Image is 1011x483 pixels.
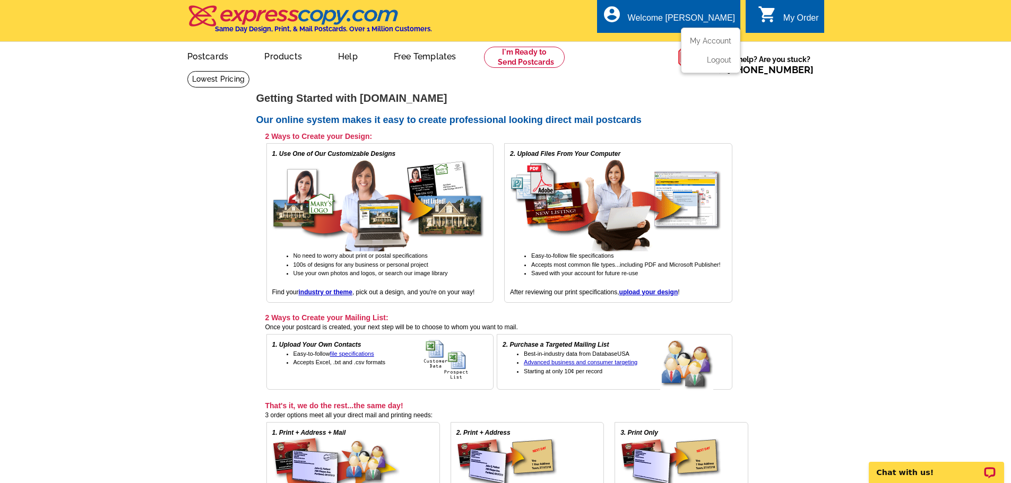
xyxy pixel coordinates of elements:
[330,350,374,357] a: file specifications
[524,350,629,357] span: Best-in-industry data from DatabaseUSA
[510,159,722,251] img: upload your own design for free
[299,288,352,296] a: industry or theme
[272,159,485,251] img: free online postcard designs
[783,13,819,28] div: My Order
[628,13,735,28] div: Welcome [PERSON_NAME]
[690,37,731,45] a: My Account
[424,340,488,380] img: upload your own address list for free
[456,429,511,436] em: 2. Print + Address
[524,368,602,374] span: Starting at only 10¢ per record
[531,270,638,276] span: Saved with your account for future re-use
[265,313,732,322] h3: 2 Ways to Create your Mailing List:
[377,43,473,68] a: Free Templates
[758,12,819,25] a: shopping_cart My Order
[531,252,613,259] span: Easy-to-follow file specifications
[170,43,246,68] a: Postcards
[293,350,374,357] span: Easy-to-follow
[215,25,432,33] h4: Same Day Design, Print, & Mail Postcards. Over 1 Million Customers.
[510,150,620,157] em: 2. Upload Files From Your Computer
[503,341,609,348] em: 2. Purchase a Targeted Mailing List
[707,56,731,64] a: Logout
[678,42,709,73] img: help
[293,359,386,365] span: Accepts Excel, .txt and .csv formats
[247,43,319,68] a: Products
[660,340,727,391] img: buy a targeted mailing list
[265,323,518,331] span: Once your postcard is created, your next step will be to choose to whom you want to mail.
[602,5,621,24] i: account_circle
[619,288,678,296] a: upload your design
[727,64,814,75] a: [PHONE_NUMBER]
[265,411,433,419] span: 3 order options meet all your direct mail and printing needs:
[709,54,819,75] span: Need help? Are you stuck?
[709,64,814,75] span: Call
[187,13,432,33] a: Same Day Design, Print, & Mail Postcards. Over 1 Million Customers.
[758,5,777,24] i: shopping_cart
[256,115,755,126] h2: Our online system makes it easy to create professional looking direct mail postcards
[256,93,755,104] h1: Getting Started with [DOMAIN_NAME]
[272,150,396,157] em: 1. Use One of Our Customizable Designs
[293,252,428,259] span: No need to worry about print or postal specifications
[265,131,732,141] h3: 2 Ways to Create your Design:
[620,429,658,436] em: 3. Print Only
[272,288,475,296] span: Find your , pick out a design, and you're on your way!
[293,261,428,268] span: 100s of designs for any business or personal project
[510,288,679,296] span: After reviewing our print specifications, !
[524,359,637,365] a: Advanced business and consumer targeting
[321,43,375,68] a: Help
[531,261,720,268] span: Accepts most common file types...including PDF and Microsoft Publisher!
[265,401,748,410] h3: That's it, we do the rest...the same day!
[272,429,346,436] em: 1. Print + Address + Mail
[862,450,1011,483] iframe: LiveChat chat widget
[272,341,361,348] em: 1. Upload Your Own Contacts
[293,270,448,276] span: Use your own photos and logos, or search our image library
